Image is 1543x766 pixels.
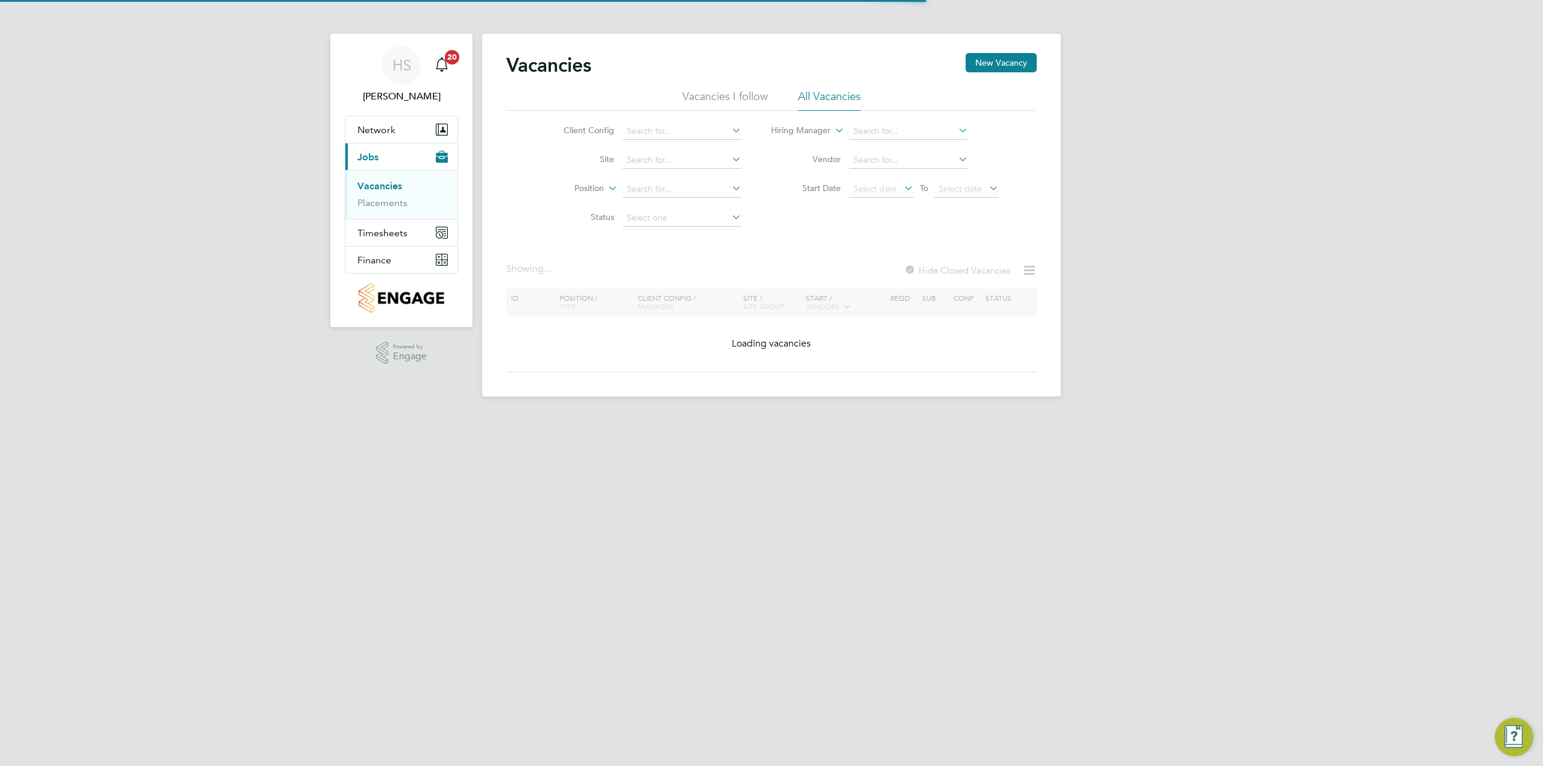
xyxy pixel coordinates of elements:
[357,151,379,163] span: Jobs
[506,53,591,77] h2: Vacancies
[849,123,968,140] input: Search for...
[1495,718,1533,756] button: Engage Resource Center
[345,46,458,104] a: HS[PERSON_NAME]
[357,124,395,136] span: Network
[849,152,968,169] input: Search for...
[623,210,741,227] input: Select one
[376,342,427,365] a: Powered byEngage
[771,154,841,165] label: Vendor
[771,183,841,193] label: Start Date
[506,263,553,275] div: Showing
[761,125,831,137] label: Hiring Manager
[916,180,932,196] span: To
[545,154,614,165] label: Site
[545,212,614,222] label: Status
[357,197,407,209] a: Placements
[544,263,551,275] span: ...
[430,46,454,84] a: 20
[345,116,457,143] button: Network
[345,143,457,170] button: Jobs
[545,125,614,136] label: Client Config
[623,152,741,169] input: Search for...
[357,227,407,239] span: Timesheets
[853,183,897,194] span: Select date
[623,181,741,198] input: Search for...
[357,180,402,192] a: Vacancies
[682,89,768,111] li: Vacancies I follow
[345,283,458,313] a: Go to home page
[330,34,473,327] nav: Main navigation
[966,53,1037,72] button: New Vacancy
[345,219,457,246] button: Timesheets
[445,50,459,64] span: 20
[357,254,391,266] span: Finance
[345,89,458,104] span: Harry Slater
[359,283,444,313] img: countryside-properties-logo-retina.png
[904,265,1010,276] label: Hide Closed Vacancies
[345,170,457,219] div: Jobs
[535,183,604,195] label: Position
[798,89,861,111] li: All Vacancies
[938,183,982,194] span: Select date
[393,342,427,352] span: Powered by
[392,57,411,73] span: HS
[393,351,427,362] span: Engage
[623,123,741,140] input: Search for...
[345,246,457,273] button: Finance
